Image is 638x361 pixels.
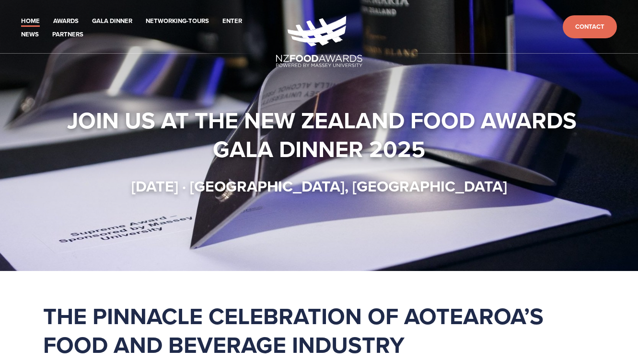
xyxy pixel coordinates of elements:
a: Networking-Tours [146,16,209,27]
a: Contact [563,15,617,39]
a: Home [21,16,40,27]
a: News [21,29,39,40]
a: Gala Dinner [92,16,132,27]
h1: The pinnacle celebration of Aotearoa’s food and beverage industry [43,302,595,359]
strong: Join us at the New Zealand Food Awards Gala Dinner 2025 [67,103,582,166]
strong: [DATE] · [GEOGRAPHIC_DATA], [GEOGRAPHIC_DATA] [131,175,507,197]
a: Partners [52,29,83,40]
a: Enter [222,16,242,27]
a: Awards [53,16,79,27]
